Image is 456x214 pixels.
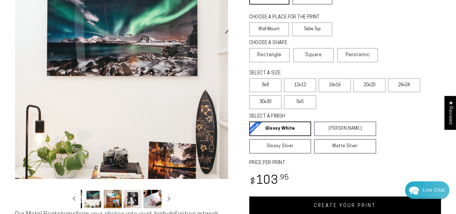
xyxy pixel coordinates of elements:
label: Table Top [292,22,332,36]
legend: CHOOSE A SHAPE [249,40,328,47]
label: Wall Mount [249,22,289,36]
label: 5x5 [284,95,316,109]
a: Glossy Silver [249,139,311,154]
button: Load image 4 in gallery view [84,190,102,208]
div: Chat widget toggle [405,181,449,199]
span: $ [250,178,255,186]
label: 30x30 [249,95,281,109]
label: 24x24 [388,78,420,92]
a: Glossy White [249,122,311,136]
label: 16x16 [319,78,351,92]
bdi: 103 [249,175,289,187]
legend: CHOOSE A PLACE FOR THE PRINT [249,14,327,21]
span: Panoramic [346,53,370,57]
button: Slide left [68,193,81,206]
label: 8x8 [249,78,281,92]
button: Load image 6 in gallery view [124,190,142,208]
label: PRICE PER PRINT [249,160,441,167]
label: 20x20 [353,78,385,92]
a: [PERSON_NAME] [314,122,376,136]
legend: SELECT A SIZE [249,70,362,77]
label: 12x12 [284,78,316,92]
button: Load image 5 in gallery view [104,190,122,208]
span: Rectangle [257,51,281,59]
span: Square [305,51,322,59]
button: Slide right [162,193,175,206]
a: Matte Silver [314,139,376,154]
legend: SELECT A FINISH [249,113,362,120]
div: Click to open Judge.me floating reviews tab [445,96,456,129]
button: Load image 7 in gallery view [143,190,162,208]
div: Contact Us Directly [423,181,445,199]
sup: .95 [278,174,289,181]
